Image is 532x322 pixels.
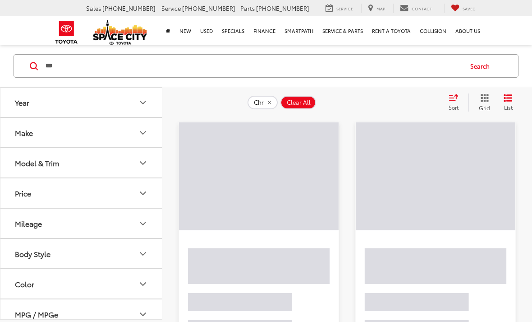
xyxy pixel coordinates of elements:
a: Contact [393,4,439,13]
span: List [504,103,513,111]
div: Color [138,279,148,289]
span: Grid [479,104,490,112]
span: Map [376,5,385,11]
div: Make [15,128,33,137]
button: YearYear [0,88,163,117]
div: Color [15,280,34,288]
a: Finance [249,16,280,45]
button: List View [497,93,519,112]
span: Sort [449,103,459,111]
a: Collision [415,16,451,45]
div: Year [15,98,29,107]
span: [PHONE_NUMBER] [182,4,235,12]
span: [PHONE_NUMBER] [256,4,309,12]
a: Map [361,4,392,13]
img: Toyota [50,18,83,47]
a: Rent a Toyota [367,16,415,45]
button: Grid View [468,93,497,112]
button: Model & TrimModel & Trim [0,148,163,177]
button: Select sort value [444,93,468,112]
div: Body Style [138,248,148,259]
span: [PHONE_NUMBER] [102,4,156,12]
div: Body Style [15,249,50,258]
div: Year [138,97,148,108]
a: SmartPath [280,16,318,45]
button: Search [462,55,503,77]
div: Mileage [138,218,148,229]
span: Clear All [287,99,311,106]
a: My Saved Vehicles [444,4,482,13]
button: MakeMake [0,118,163,147]
a: About Us [451,16,485,45]
button: PricePrice [0,178,163,208]
img: Space City Toyota [93,20,147,45]
div: Make [138,127,148,138]
a: Home [161,16,175,45]
button: remove Chr [248,96,278,109]
span: Sales [86,4,101,12]
span: Service [161,4,181,12]
button: ColorColor [0,269,163,299]
div: MPG / MPGe [15,310,58,318]
a: New [175,16,196,45]
span: Contact [412,5,432,11]
a: Specials [217,16,249,45]
button: Clear All [280,96,316,109]
div: Mileage [15,219,42,228]
div: Price [138,188,148,199]
span: Chr [254,99,264,106]
a: Used [196,16,217,45]
button: MileageMileage [0,209,163,238]
span: Service [336,5,353,11]
div: Model & Trim [15,159,59,167]
button: Body StyleBody Style [0,239,163,268]
input: Search by Make, Model, or Keyword [45,55,462,77]
div: Model & Trim [138,158,148,168]
div: Price [15,189,31,197]
a: Service & Parts [318,16,367,45]
span: Parts [240,4,255,12]
a: Service [319,4,360,13]
div: MPG / MPGe [138,309,148,320]
span: Saved [463,5,476,11]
